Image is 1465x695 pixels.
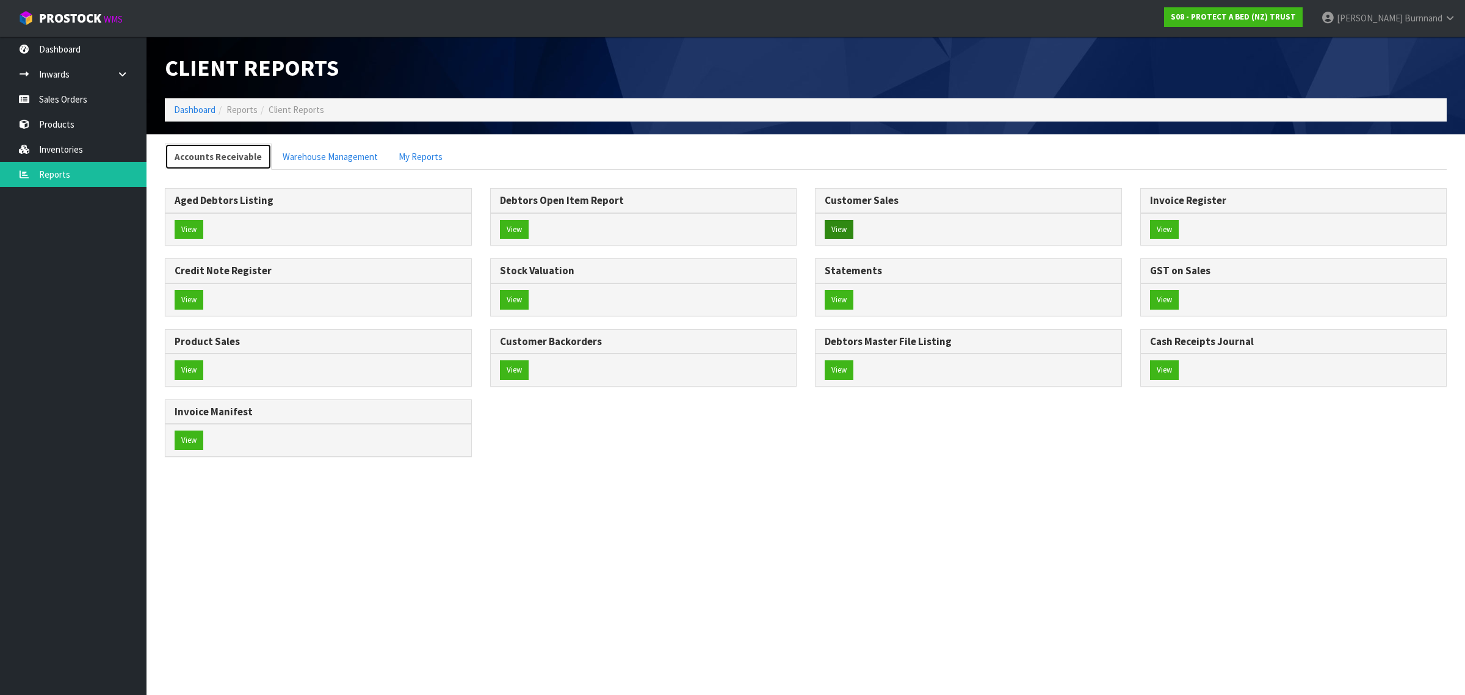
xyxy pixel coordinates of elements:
a: Dashboard [174,104,215,115]
h3: Product Sales [175,336,462,347]
a: Accounts Receivable [165,144,272,170]
h3: Customer Sales [825,195,1112,206]
button: View [825,220,853,239]
h3: Debtors Master File Listing [825,336,1112,347]
h3: Invoice Manifest [175,406,462,418]
h3: Debtors Open Item Report [500,195,787,206]
h3: Stock Valuation [500,265,787,277]
h3: Statements [825,265,1112,277]
h3: Credit Note Register [175,265,462,277]
span: Reports [226,104,258,115]
button: View [500,360,529,380]
h3: Aged Debtors Listing [175,195,462,206]
button: View [175,220,203,239]
img: cube-alt.png [18,10,34,26]
h3: GST on Sales [1150,265,1438,277]
h3: Customer Backorders [500,336,787,347]
span: Client Reports [269,104,324,115]
a: Warehouse Management [273,144,388,170]
strong: S08 - PROTECT A BED (NZ) TRUST [1171,12,1296,22]
span: ProStock [39,10,101,26]
button: View [1150,220,1179,239]
a: My Reports [389,144,452,170]
h3: Cash Receipts Journal [1150,336,1438,347]
small: WMS [104,13,123,25]
span: [PERSON_NAME] [1337,12,1403,24]
button: View [825,290,853,310]
button: View [175,431,203,450]
button: View [500,290,529,310]
button: View [175,290,203,310]
button: View [825,360,853,380]
button: View [500,220,529,239]
button: View [1150,290,1179,310]
span: Burnnand [1405,12,1442,24]
h3: Invoice Register [1150,195,1438,206]
span: Client Reports [165,53,339,82]
button: View [1150,360,1179,380]
button: View [175,360,203,380]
